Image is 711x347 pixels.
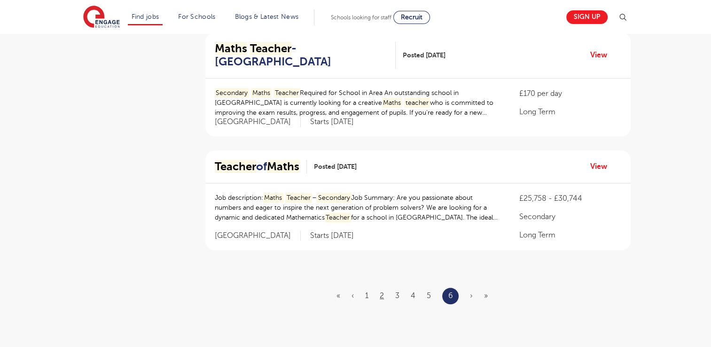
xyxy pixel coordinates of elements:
a: TeacherofMaths [215,160,307,173]
mark: Maths [215,42,247,55]
mark: Maths [267,160,299,173]
h2: - [GEOGRAPHIC_DATA] [215,42,388,69]
p: £25,758 - £30,744 [519,193,621,204]
span: [GEOGRAPHIC_DATA] [215,117,301,127]
p: Job description: – Job Summary: Are you passionate about numbers and eager to inspire the next ge... [215,193,501,222]
mark: Teacher [250,42,291,55]
p: Starts [DATE] [310,117,354,127]
mark: Teacher [273,88,300,98]
span: Recruit [401,14,422,21]
span: Posted [DATE] [403,50,445,60]
a: First [336,292,340,300]
a: Sign up [566,10,608,24]
a: View [590,160,614,173]
p: Required for School in Area An outstanding school in [GEOGRAPHIC_DATA] is currently looking for a... [215,88,501,118]
mark: Maths [382,98,403,108]
span: Schools looking for staff [331,14,391,21]
mark: teacher [404,98,430,108]
span: » [484,292,488,300]
a: Recruit [393,11,430,24]
a: Previous [352,292,354,300]
h2: of [215,160,299,173]
p: £170 per day [519,88,621,99]
a: View [590,49,614,61]
a: 4 [411,292,415,300]
a: 3 [395,292,399,300]
span: › [470,292,473,300]
mark: Teacher [215,160,256,173]
a: 5 [427,292,431,300]
a: Maths Teacher- [GEOGRAPHIC_DATA] [215,42,396,69]
a: 1 [365,292,368,300]
mark: Teacher [325,213,352,222]
a: Blogs & Latest News [235,13,299,20]
a: For Schools [178,13,215,20]
mark: Teacher [285,193,312,203]
a: Find jobs [132,13,159,20]
mark: Secondary [317,193,352,203]
p: Starts [DATE] [310,231,354,241]
a: 2 [380,292,384,300]
span: [GEOGRAPHIC_DATA] [215,231,301,241]
a: 6 [448,290,453,302]
p: Long Term [519,106,621,118]
p: Secondary [519,211,621,222]
img: Engage Education [83,6,120,29]
mark: Secondary [215,88,250,98]
p: Long Term [519,229,621,241]
mark: Maths [251,88,272,98]
span: Posted [DATE] [314,162,357,172]
mark: Maths [263,193,284,203]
